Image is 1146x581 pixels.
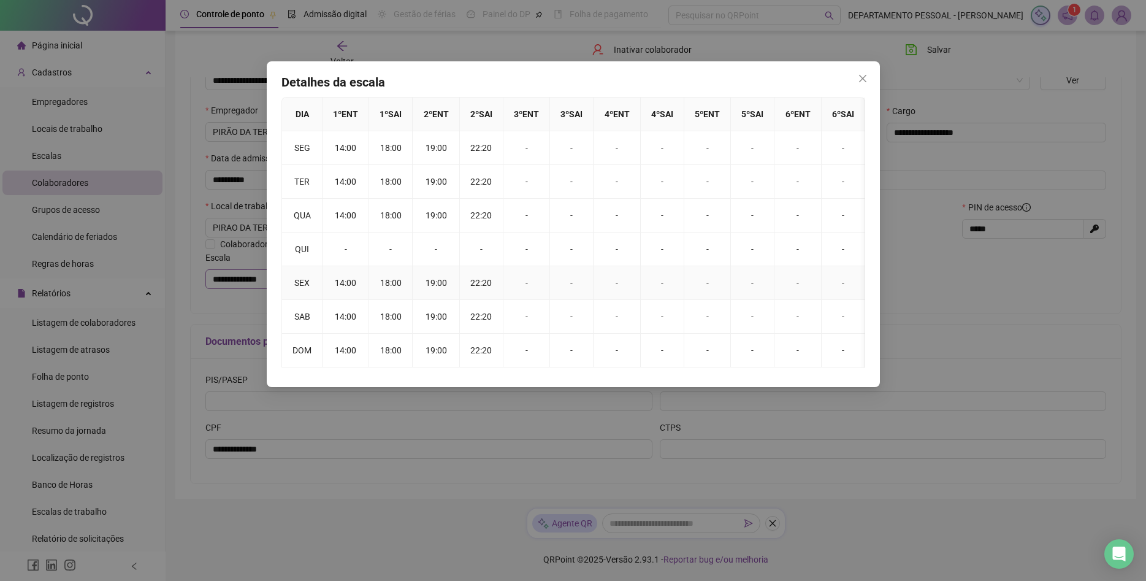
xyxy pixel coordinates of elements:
span: SAI [478,109,492,119]
span: ENT [703,109,720,119]
td: - [413,233,459,266]
th: 5 º [731,98,774,131]
td: - [774,199,821,233]
td: 18:00 [369,300,413,334]
td: - [774,334,821,367]
td: 19:00 [413,266,459,300]
h4: Detalhes da escala [281,74,865,91]
td: - [550,199,594,233]
span: SAI [388,109,402,119]
span: ENT [522,109,539,119]
td: - [821,334,865,367]
td: - [594,233,640,266]
td: - [731,300,774,334]
td: QUA [282,199,323,233]
td: - [774,131,821,165]
th: 6 º [821,98,865,131]
td: - [774,233,821,266]
td: - [503,300,549,334]
td: - [684,165,730,199]
td: - [684,199,730,233]
td: - [640,266,684,300]
td: QUI [282,233,323,266]
td: - [774,165,821,199]
td: - [731,165,774,199]
th: 3 º [503,98,549,131]
td: 14:00 [323,266,369,300]
td: - [821,300,865,334]
td: - [323,233,369,266]
span: ENT [793,109,810,119]
td: 19:00 [413,334,459,367]
td: - [640,165,684,199]
td: - [503,334,549,367]
td: 14:00 [323,300,369,334]
th: 3 º [550,98,594,131]
td: - [774,300,821,334]
th: 5 º [684,98,730,131]
td: 18:00 [369,266,413,300]
th: 4 º [640,98,684,131]
td: 22:20 [459,199,503,233]
td: 18:00 [369,199,413,233]
td: SEG [282,131,323,165]
td: 14:00 [323,334,369,367]
span: SAI [659,109,673,119]
td: - [731,266,774,300]
span: DIA [295,109,308,119]
td: TER [282,165,323,199]
td: - [640,131,684,165]
td: - [821,266,865,300]
td: - [459,233,503,266]
td: - [550,131,594,165]
td: - [550,165,594,199]
span: SAI [569,109,583,119]
td: - [594,334,640,367]
td: SEX [282,266,323,300]
td: - [821,233,865,266]
td: - [503,199,549,233]
button: Close [853,69,873,88]
td: 19:00 [413,199,459,233]
td: - [684,131,730,165]
td: 19:00 [413,300,459,334]
td: 19:00 [413,131,459,165]
td: - [503,165,549,199]
td: - [503,131,549,165]
td: 22:20 [459,300,503,334]
td: SAB [282,300,323,334]
td: 22:20 [459,334,503,367]
td: DOM [282,334,323,367]
td: - [640,233,684,266]
td: - [594,199,640,233]
span: SAI [840,109,854,119]
td: 22:20 [459,266,503,300]
td: - [594,266,640,300]
td: - [640,334,684,367]
td: - [731,131,774,165]
th: 2 º [459,98,503,131]
td: 14:00 [323,165,369,199]
td: - [684,266,730,300]
td: 22:20 [459,165,503,199]
th: 2 º [413,98,459,131]
td: - [684,233,730,266]
th: 6 º [774,98,821,131]
span: ENT [613,109,629,119]
td: 18:00 [369,131,413,165]
span: ENT [342,109,358,119]
th: 1 º [323,98,369,131]
td: - [821,131,865,165]
td: - [731,199,774,233]
td: - [550,300,594,334]
td: - [503,266,549,300]
td: 14:00 [323,199,369,233]
td: - [550,334,594,367]
td: - [640,199,684,233]
td: - [369,233,413,266]
td: 14:00 [323,131,369,165]
td: - [640,300,684,334]
td: - [731,334,774,367]
td: - [821,199,865,233]
td: - [594,300,640,334]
